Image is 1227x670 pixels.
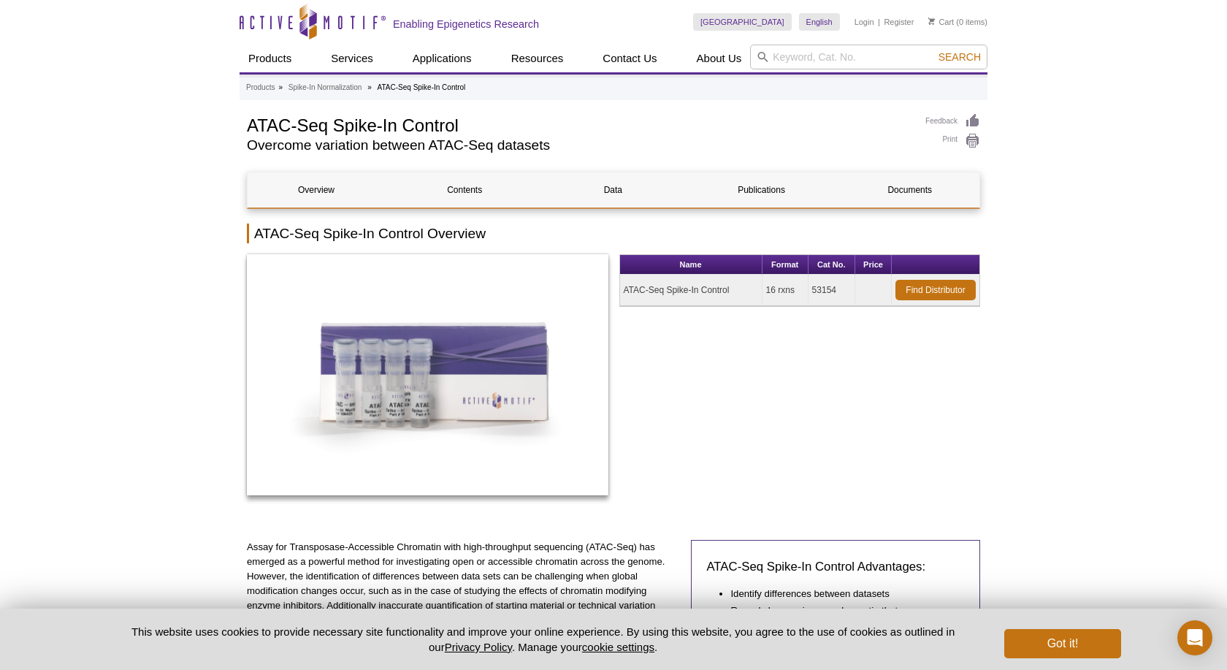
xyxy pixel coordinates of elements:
[1177,620,1212,655] div: Open Intercom Messenger
[855,255,892,275] th: Price
[620,255,762,275] th: Name
[278,83,283,91] li: »
[247,113,911,135] h1: ATAC-Seq Spike-In Control
[706,558,965,576] h3: ATAC-Seq Spike-In Control Advantages:
[404,45,481,72] a: Applications
[693,13,792,31] a: [GEOGRAPHIC_DATA]
[925,133,980,149] a: Print
[895,280,976,300] a: Find Distributor
[928,17,954,27] a: Cart
[247,224,980,243] h2: ATAC-Seq Spike-In Control Overview
[878,13,880,31] li: |
[730,604,950,633] li: Reveal changes in open chromatin that were masked by cell number differences
[928,13,987,31] li: (0 items)
[1004,629,1121,658] button: Got it!
[884,17,914,27] a: Register
[939,51,981,63] span: Search
[582,641,654,653] button: cookie settings
[620,275,762,306] td: ATAC-Seq Spike-In Control
[809,255,855,275] th: Cat No.
[688,45,751,72] a: About Us
[693,172,830,208] a: Publications
[322,45,382,72] a: Services
[762,255,809,275] th: Format
[240,45,300,72] a: Products
[928,18,935,25] img: Your Cart
[248,172,385,208] a: Overview
[730,587,950,601] li: Identify differences between datasets
[799,13,840,31] a: English
[288,81,362,94] a: Spike-In Normalization
[106,624,980,655] p: This website uses cookies to provide necessary site functionality and improve your online experie...
[544,172,681,208] a: Data
[502,45,573,72] a: Resources
[246,81,275,94] a: Products
[809,275,855,306] td: 53154
[378,83,466,91] li: ATAC-Seq Spike-In Control
[925,113,980,129] a: Feedback
[247,139,911,152] h2: Overcome variation between ATAC-Seq datasets
[367,83,372,91] li: »
[855,17,874,27] a: Login
[841,172,979,208] a: Documents
[445,641,512,653] a: Privacy Policy
[934,50,985,64] button: Search
[594,45,665,72] a: Contact Us
[762,275,809,306] td: 16 rxns
[750,45,987,69] input: Keyword, Cat. No.
[247,254,608,495] img: ATAC-Seq Spike-In Control
[396,172,533,208] a: Contents
[393,18,539,31] h2: Enabling Epigenetics Research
